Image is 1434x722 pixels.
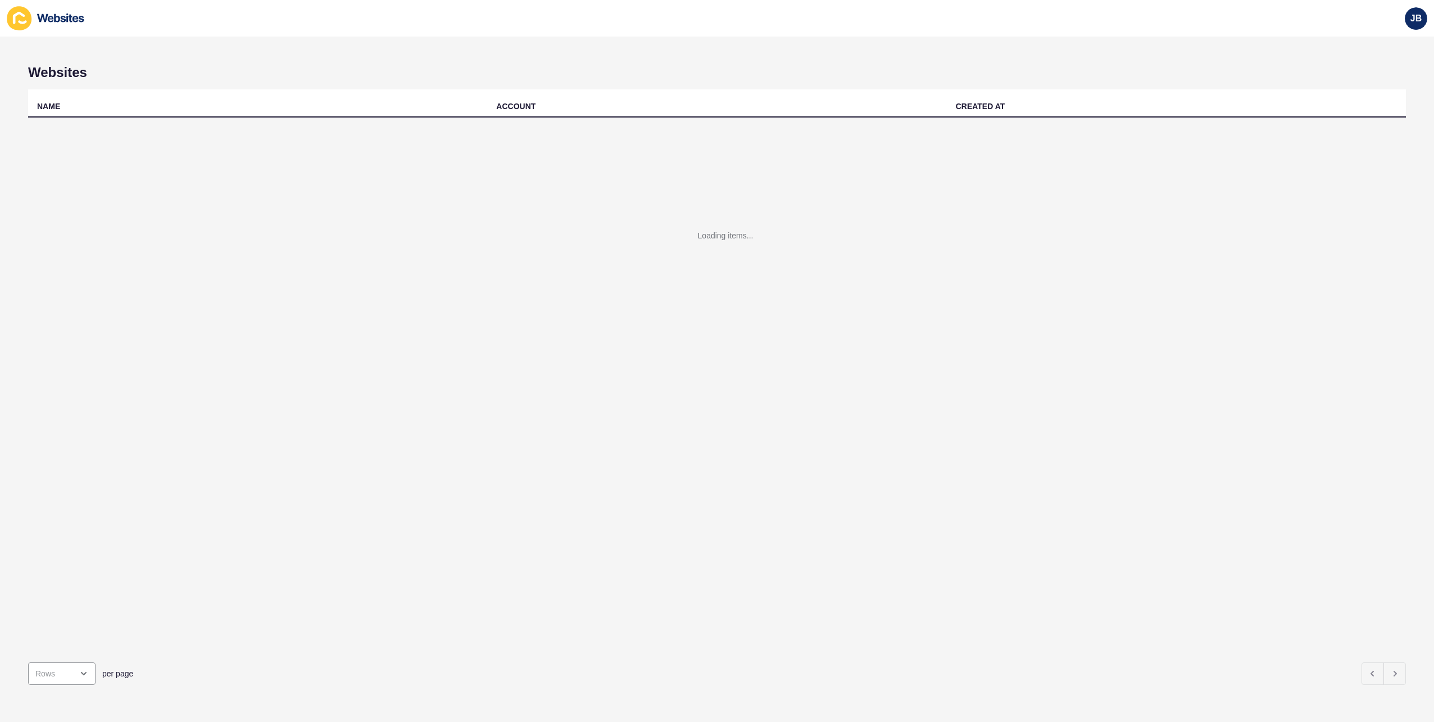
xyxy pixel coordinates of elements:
[698,230,754,241] div: Loading items...
[28,662,96,685] div: open menu
[102,668,133,679] span: per page
[496,101,536,112] div: ACCOUNT
[28,65,1406,80] h1: Websites
[1410,13,1422,24] span: JB
[37,101,60,112] div: NAME
[956,101,1005,112] div: CREATED AT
